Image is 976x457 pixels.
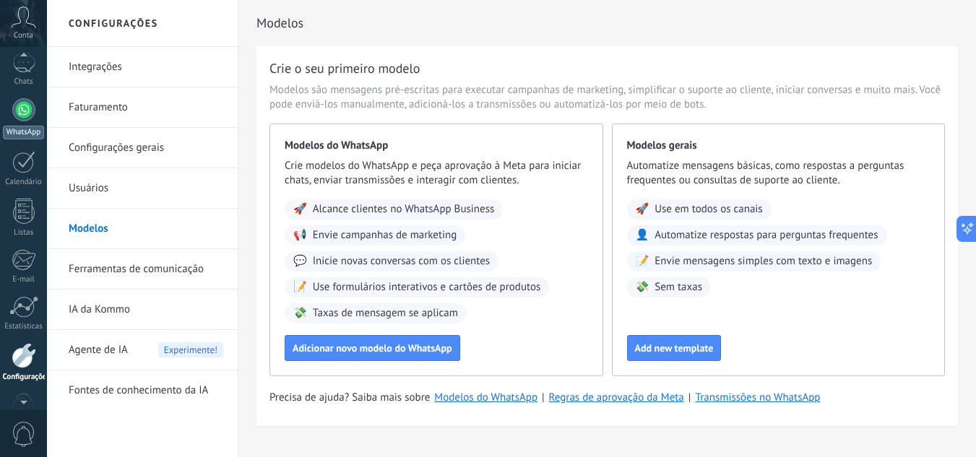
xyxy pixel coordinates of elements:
li: Faturamento [47,87,238,128]
span: 💸 [636,280,649,295]
a: Modelos do WhatsApp [434,391,537,404]
span: Modelos são mensagens pré-escritas para executar campanhas de marketing, simplificar o suporte ao... [269,83,945,112]
div: E-mail [3,275,45,284]
a: Fontes de conhecimento da IA [69,370,223,411]
span: Adicionar novo modelo do WhatsApp [293,343,452,353]
li: Integrações [47,47,238,87]
span: Use formulários interativos e cartões de produtos [313,280,541,295]
div: | | [269,391,945,405]
li: Modelos [47,209,238,249]
span: Conta [14,31,33,40]
div: Estatísticas [3,322,45,331]
span: Automatize mensagens básicas, como respostas a perguntas frequentes ou consultas de suporte ao cl... [627,159,930,188]
li: Fontes de conhecimento da IA [47,370,238,410]
div: Calendário [3,178,45,187]
a: Usuários [69,168,223,209]
div: Configurações [3,373,45,382]
span: 📢 [293,228,307,243]
span: 💸 [293,306,307,321]
button: Adicionar novo modelo do WhatsApp [285,335,460,361]
span: Crie modelos do WhatsApp e peça aprovação à Meta para iniciar chats, enviar transmissões e intera... [285,159,588,188]
span: Use em todos os canais [655,202,762,217]
span: Agente de IA [69,330,128,370]
h2: Modelos [256,9,958,38]
div: Chats [3,77,45,87]
li: IA da Kommo [47,290,238,330]
a: Ferramentas de comunicação [69,249,223,290]
a: Transmissões no WhatsApp [695,391,820,404]
span: 💬 [293,254,307,269]
span: 📝 [636,254,649,269]
li: Ferramentas de comunicação [47,249,238,290]
span: Sem taxas [655,280,702,295]
h3: Crie o seu primeiro modelo [269,59,420,77]
span: 🚀 [293,202,307,217]
span: Automatize respostas para perguntas frequentes [655,228,878,243]
span: Alcance clientes no WhatsApp Business [313,202,495,217]
div: Listas [3,228,45,238]
a: Integrações [69,47,223,87]
span: 🚀 [636,202,649,217]
span: Modelos gerais [627,139,930,153]
span: 📝 [293,280,307,295]
a: Faturamento [69,87,223,128]
span: Modelos do WhatsApp [285,139,588,153]
a: IA da Kommo [69,290,223,330]
span: Inicie novas conversas com os clientes [313,254,490,269]
span: Envie campanhas de marketing [313,228,457,243]
div: WhatsApp [3,126,44,139]
li: Agente de IA [47,330,238,370]
a: Configurações gerais [69,128,223,168]
a: Regras de aprovação da Meta [549,391,684,404]
button: Add new template [627,335,722,361]
span: Add new template [635,343,714,353]
span: Taxas de mensagem se aplicam [313,306,458,321]
li: Usuários [47,168,238,209]
span: Experimente! [158,342,223,357]
span: 👤 [636,228,649,243]
span: Envie mensagens simples com texto e imagens [655,254,872,269]
a: Modelos [69,209,223,249]
span: Precisa de ajuda? Saiba mais sobre [269,391,430,405]
a: Agente de IAExperimente! [69,330,223,370]
li: Configurações gerais [47,128,238,168]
